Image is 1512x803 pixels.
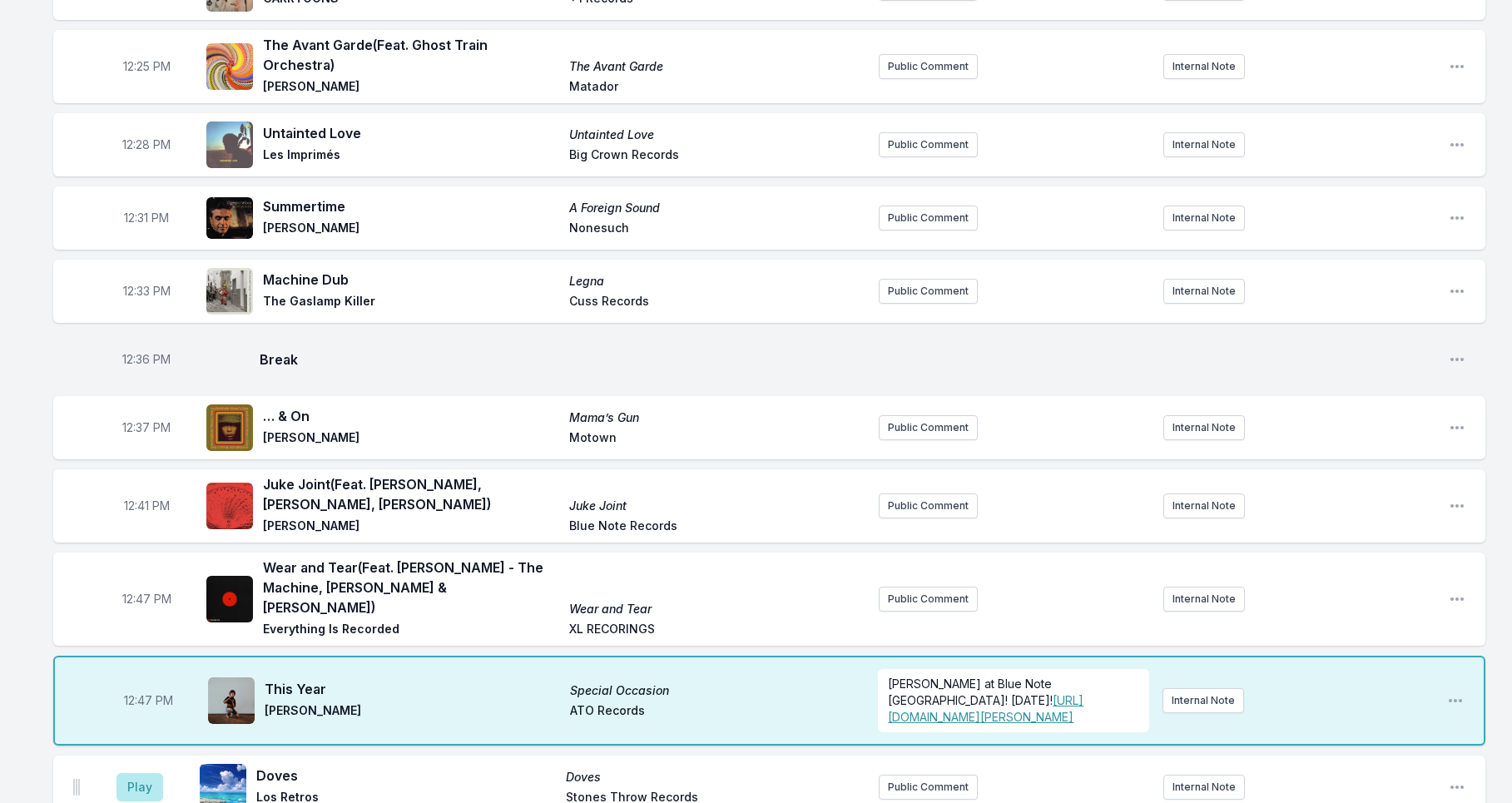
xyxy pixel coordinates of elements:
button: Internal Note [1163,415,1245,440]
span: Everything Is Recorded [263,621,559,641]
button: Open playlist item options [1449,351,1465,368]
span: Blue Note Records [569,518,865,538]
span: [PERSON_NAME] at Blue Note [GEOGRAPHIC_DATA]! [DATE]! [888,677,1055,707]
button: Open playlist item options [1449,210,1465,226]
span: Timestamp [123,58,171,75]
button: Internal Note [1163,206,1245,230]
span: The Gaslamp Killer [263,293,559,313]
span: ATO Records [570,702,865,722]
button: Public Comment [879,54,978,79]
button: Public Comment [879,775,978,800]
span: [PERSON_NAME] [263,429,559,449]
span: Matador [569,78,865,98]
button: Open playlist item options [1449,136,1465,153]
button: Open playlist item options [1449,58,1465,75]
span: Machine Dub [263,270,559,290]
button: Internal Note [1163,279,1245,304]
span: Big Crown Records [569,146,865,166]
button: Open playlist item options [1449,419,1465,436]
span: Untainted Love [263,123,559,143]
button: Open playlist item options [1449,591,1465,607]
span: Timestamp [122,591,171,607]
button: Open playlist item options [1447,692,1464,709]
button: Public Comment [879,415,978,440]
span: Les Imprimés [263,146,559,166]
img: Mama’s Gun [206,404,253,450]
button: Public Comment [879,132,978,157]
span: Break [260,349,1435,369]
button: Internal Note [1163,493,1245,518]
span: A Foreign Sound [569,200,865,216]
span: [PERSON_NAME] [263,78,559,98]
span: The Avant Garde (Feat. Ghost Train Orchestra) [263,35,559,75]
img: Juke Joint [206,483,253,529]
span: Juke Joint (Feat. [PERSON_NAME], [PERSON_NAME], [PERSON_NAME]) [263,474,559,514]
button: Public Comment [879,279,978,304]
button: Internal Note [1163,587,1245,612]
img: Untainted Love [206,121,253,168]
span: Timestamp [123,283,171,300]
span: Mama’s Gun [569,409,865,426]
button: Open playlist item options [1449,779,1465,796]
button: Public Comment [879,206,978,230]
span: … & On [263,406,559,426]
button: Internal Note [1163,688,1244,713]
span: Untainted Love [569,126,865,143]
span: This Year [265,679,560,699]
button: Open playlist item options [1449,283,1465,300]
span: [PERSON_NAME] [263,518,559,538]
button: Internal Note [1163,775,1245,800]
button: Internal Note [1163,132,1245,157]
button: Public Comment [879,587,978,612]
span: Motown [569,429,865,449]
span: Timestamp [124,498,170,514]
span: Wear and Tear (Feat. [PERSON_NAME] - The Machine, [PERSON_NAME] & [PERSON_NAME]) [263,558,559,617]
img: Special Occasion [208,677,255,724]
img: Legna [206,268,253,315]
span: Timestamp [124,692,173,709]
span: Timestamp [122,351,171,368]
span: Timestamp [122,136,171,153]
button: Open playlist item options [1449,498,1465,514]
span: Timestamp [122,419,171,436]
img: Drag Handle [73,779,80,796]
span: Cuss Records [569,293,865,313]
span: Legna [569,273,865,290]
span: Juke Joint [569,498,865,514]
span: [PERSON_NAME] [263,220,559,240]
span: [PERSON_NAME] [265,702,560,722]
span: Special Occasion [570,682,865,699]
button: Public Comment [879,493,978,518]
span: Doves [256,766,556,786]
a: [URL][DOMAIN_NAME][PERSON_NAME] [888,693,1083,724]
img: A Foreign Sound [206,197,253,239]
span: Summertime [263,196,559,216]
img: Wear and Tear [206,576,253,622]
img: The Avant Garde [206,43,253,90]
span: The Avant Garde [569,58,865,75]
span: Wear and Tear [569,601,865,617]
button: Internal Note [1163,54,1245,79]
span: Timestamp [124,210,169,226]
span: Nonesuch [569,220,865,240]
button: Play [116,773,163,801]
span: Doves [566,769,865,786]
span: XL RECORINGS [569,621,865,641]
